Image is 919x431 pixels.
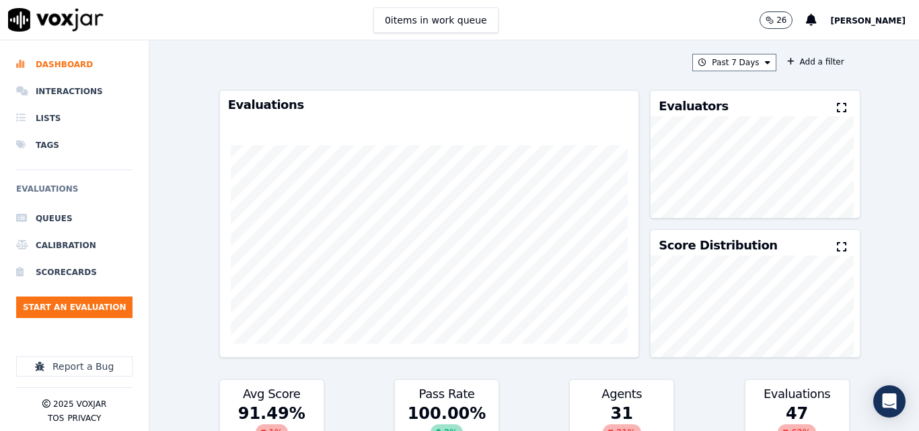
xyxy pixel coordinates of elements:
[67,413,101,424] button: Privacy
[16,105,133,132] a: Lists
[16,259,133,286] a: Scorecards
[659,239,777,251] h3: Score Distribution
[578,388,665,400] h3: Agents
[403,388,490,400] h3: Pass Rate
[659,100,728,112] h3: Evaluators
[373,7,499,33] button: 0items in work queue
[692,54,776,71] button: Past 7 Days
[16,132,133,159] a: Tags
[228,388,316,400] h3: Avg Score
[16,205,133,232] a: Queues
[830,16,906,26] span: [PERSON_NAME]
[8,8,104,32] img: voxjar logo
[753,388,841,400] h3: Evaluations
[16,181,133,205] h6: Evaluations
[228,99,631,111] h3: Evaluations
[760,11,793,29] button: 26
[16,51,133,78] a: Dashboard
[760,11,806,29] button: 26
[782,54,850,70] button: Add a filter
[53,399,106,409] p: 2025 Voxjar
[873,385,906,418] div: Open Intercom Messenger
[16,78,133,105] a: Interactions
[830,12,919,28] button: [PERSON_NAME]
[776,15,786,26] p: 26
[16,297,133,318] button: Start an Evaluation
[16,232,133,259] a: Calibration
[16,356,133,377] button: Report a Bug
[48,413,64,424] button: TOS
